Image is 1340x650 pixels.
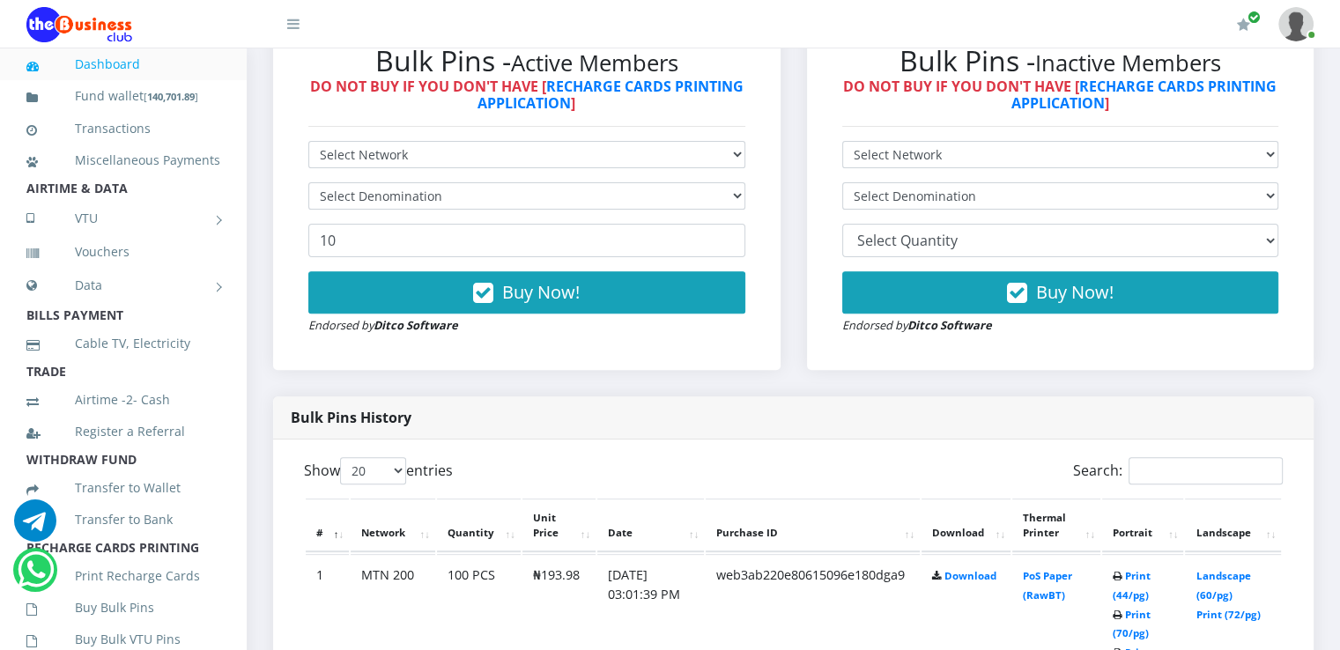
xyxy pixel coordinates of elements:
[478,77,744,113] a: RECHARGE CARDS PRINTING APPLICATION
[144,90,198,103] small: [ ]
[842,271,1279,314] button: Buy Now!
[1035,48,1221,78] small: Inactive Members
[597,499,704,553] th: Date: activate to sort column ascending
[26,44,220,85] a: Dashboard
[522,499,596,553] th: Unit Price: activate to sort column ascending
[944,569,996,582] a: Download
[1011,77,1277,113] a: RECHARGE CARDS PRINTING APPLICATION
[18,562,54,591] a: Chat for support
[1113,569,1151,602] a: Print (44/pg)
[922,499,1011,553] th: Download: activate to sort column ascending
[1073,457,1283,484] label: Search:
[1012,499,1100,553] th: Thermal Printer: activate to sort column ascending
[26,140,220,181] a: Miscellaneous Payments
[907,317,992,333] strong: Ditco Software
[26,323,220,364] a: Cable TV, Electricity
[1036,280,1114,304] span: Buy Now!
[1129,457,1283,484] input: Search:
[26,108,220,149] a: Transactions
[291,408,411,427] strong: Bulk Pins History
[351,499,435,553] th: Network: activate to sort column ascending
[1278,7,1314,41] img: User
[706,499,920,553] th: Purchase ID: activate to sort column ascending
[1023,569,1072,602] a: PoS Paper (RawBT)
[843,77,1277,113] strong: DO NOT BUY IF YOU DON'T HAVE [ ]
[26,587,220,628] a: Buy Bulk Pins
[306,499,349,553] th: #: activate to sort column descending
[26,263,220,307] a: Data
[26,232,220,272] a: Vouchers
[842,317,992,333] small: Endorsed by
[26,499,220,540] a: Transfer to Bank
[1102,499,1183,553] th: Portrait: activate to sort column ascending
[308,224,745,257] input: Enter Quantity
[26,7,132,42] img: Logo
[308,317,458,333] small: Endorsed by
[26,556,220,596] a: Print Recharge Cards
[26,411,220,452] a: Register a Referral
[14,513,56,542] a: Chat for support
[308,271,745,314] button: Buy Now!
[511,48,678,78] small: Active Members
[374,317,458,333] strong: Ditco Software
[1247,11,1261,24] span: Renew/Upgrade Subscription
[842,44,1279,78] h2: Bulk Pins -
[1185,499,1281,553] th: Landscape: activate to sort column ascending
[304,457,453,484] label: Show entries
[1196,569,1250,602] a: Landscape (60/pg)
[26,468,220,508] a: Transfer to Wallet
[147,90,195,103] b: 140,701.89
[1196,608,1260,621] a: Print (72/pg)
[26,76,220,117] a: Fund wallet[140,701.89]
[1113,608,1151,640] a: Print (70/pg)
[26,196,220,240] a: VTU
[310,77,744,113] strong: DO NOT BUY IF YOU DON'T HAVE [ ]
[502,280,580,304] span: Buy Now!
[437,499,521,553] th: Quantity: activate to sort column ascending
[1237,18,1250,32] i: Renew/Upgrade Subscription
[308,44,745,78] h2: Bulk Pins -
[26,380,220,420] a: Airtime -2- Cash
[340,457,406,484] select: Showentries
